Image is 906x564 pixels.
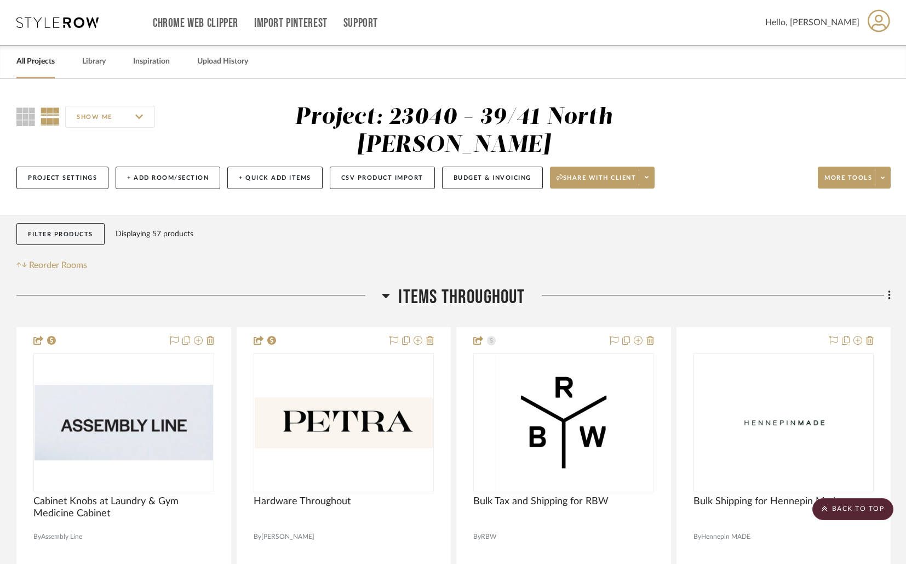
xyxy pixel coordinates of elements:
[16,259,87,272] button: Reorder Rooms
[116,223,193,245] div: Displaying 57 products
[557,174,637,190] span: Share with client
[133,54,170,69] a: Inspiration
[693,495,841,508] span: Bulk Shipping for Hennepin Made
[33,532,41,542] span: By
[812,498,893,520] scroll-to-top-button: BACK TO TOP
[695,414,873,431] img: Bulk Shipping for Hennepin Made
[330,167,435,189] button: CSV Product Import
[261,532,314,542] span: [PERSON_NAME]
[255,397,433,448] img: Hardware Throughout
[116,167,220,189] button: + Add Room/Section
[824,174,872,190] span: More tools
[41,532,82,542] span: Assembly Line
[701,532,750,542] span: Hennepin MADE
[765,16,859,29] span: Hello, [PERSON_NAME]
[16,167,108,189] button: Project Settings
[442,167,543,189] button: Budget & Invoicing
[254,495,351,508] span: Hardware Throughout
[153,19,238,28] a: Chrome Web Clipper
[227,167,323,189] button: + Quick Add Items
[35,385,213,461] img: Cabinet Knobs at Laundry & Gym Medicine Cabinet
[343,19,378,28] a: Support
[197,54,248,69] a: Upload History
[495,354,632,491] img: Bulk Tax and Shipping for RBW
[481,532,496,542] span: RBW
[473,495,609,508] span: Bulk Tax and Shipping for RBW
[16,54,55,69] a: All Projects
[82,54,106,69] a: Library
[818,167,891,189] button: More tools
[29,259,87,272] span: Reorder Rooms
[16,223,105,246] button: Filter Products
[295,106,612,157] div: Project: 23040 - 39/41 North [PERSON_NAME]
[550,167,655,189] button: Share with client
[398,286,525,309] span: Items Throughout
[473,532,481,542] span: By
[693,532,701,542] span: By
[33,495,214,520] span: Cabinet Knobs at Laundry & Gym Medicine Cabinet
[254,19,328,28] a: Import Pinterest
[254,532,261,542] span: By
